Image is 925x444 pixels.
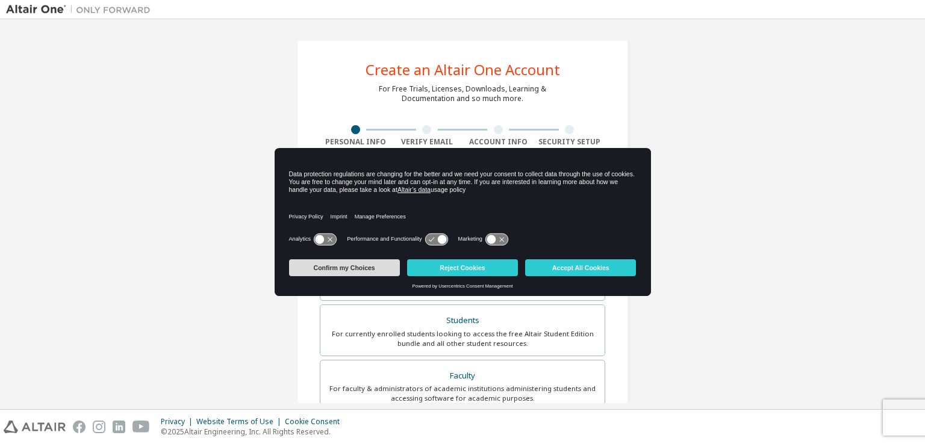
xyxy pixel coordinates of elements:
[285,417,347,427] div: Cookie Consent
[366,63,560,77] div: Create an Altair One Account
[93,421,105,433] img: instagram.svg
[161,417,196,427] div: Privacy
[6,4,157,16] img: Altair One
[73,421,86,433] img: facebook.svg
[328,368,597,384] div: Faculty
[320,137,391,147] div: Personal Info
[113,421,125,433] img: linkedin.svg
[161,427,347,437] p: © 2025 Altair Engineering, Inc. All Rights Reserved.
[328,312,597,329] div: Students
[196,417,285,427] div: Website Terms of Use
[379,84,546,103] div: For Free Trials, Licenses, Downloads, Learning & Documentation and so much more.
[328,329,597,348] div: For currently enrolled students looking to access the free Altair Student Edition bundle and all ...
[328,384,597,403] div: For faculty & administrators of academic institutions administering students and accessing softwa...
[132,421,150,433] img: youtube.svg
[391,137,463,147] div: Verify Email
[462,137,534,147] div: Account Info
[4,421,66,433] img: altair_logo.svg
[534,137,606,147] div: Security Setup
